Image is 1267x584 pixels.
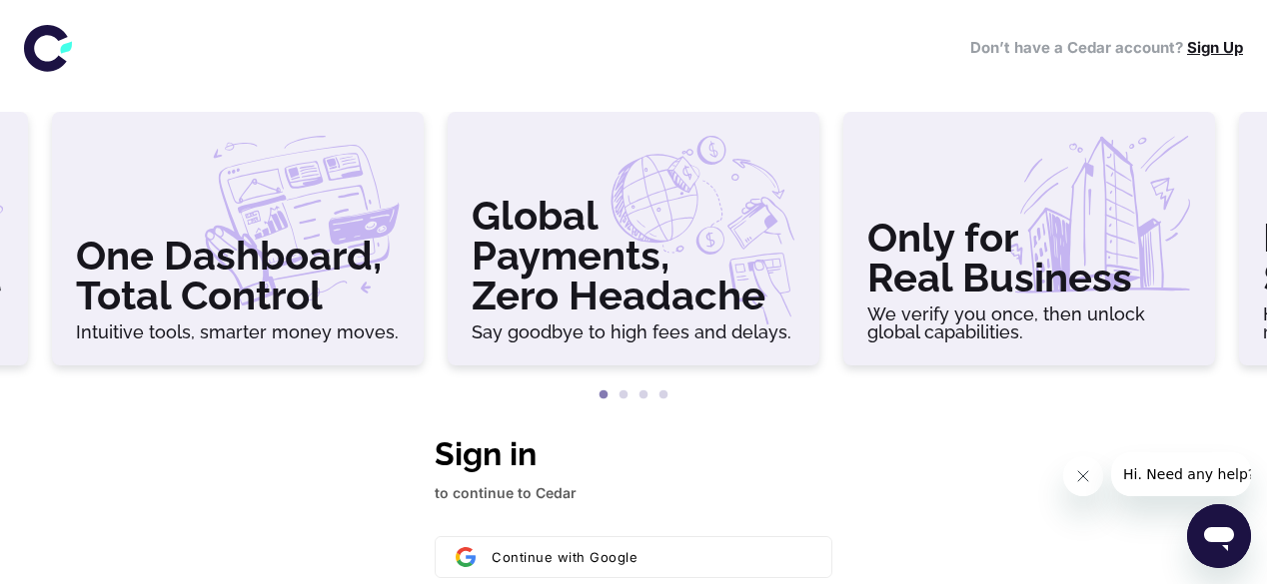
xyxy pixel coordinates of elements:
[492,549,637,565] span: Continue with Google
[435,430,832,478] h1: Sign in
[76,236,400,315] h3: One Dashboard, Total Control
[614,385,633,405] button: 2
[472,323,795,341] h6: Say goodbye to high fees and delays.
[970,37,1243,60] h6: Don’t have a Cedar account?
[456,547,476,567] img: Sign in with Google
[12,14,144,30] span: Hi. Need any help?
[1187,38,1243,57] a: Sign Up
[653,385,673,405] button: 4
[435,482,832,504] p: to continue to Cedar
[1187,504,1251,568] iframe: Button to launch messaging window
[472,196,795,315] h3: Global Payments, Zero Headache
[1063,456,1103,496] iframe: Close message
[1111,452,1251,496] iframe: Message from company
[633,385,653,405] button: 3
[867,305,1191,341] h6: We verify you once, then unlock global capabilities.
[435,536,832,578] button: Sign in with GoogleContinue with Google
[867,218,1191,297] h3: Only for Real Business
[76,323,400,341] h6: Intuitive tools, smarter money moves.
[594,385,614,405] button: 1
